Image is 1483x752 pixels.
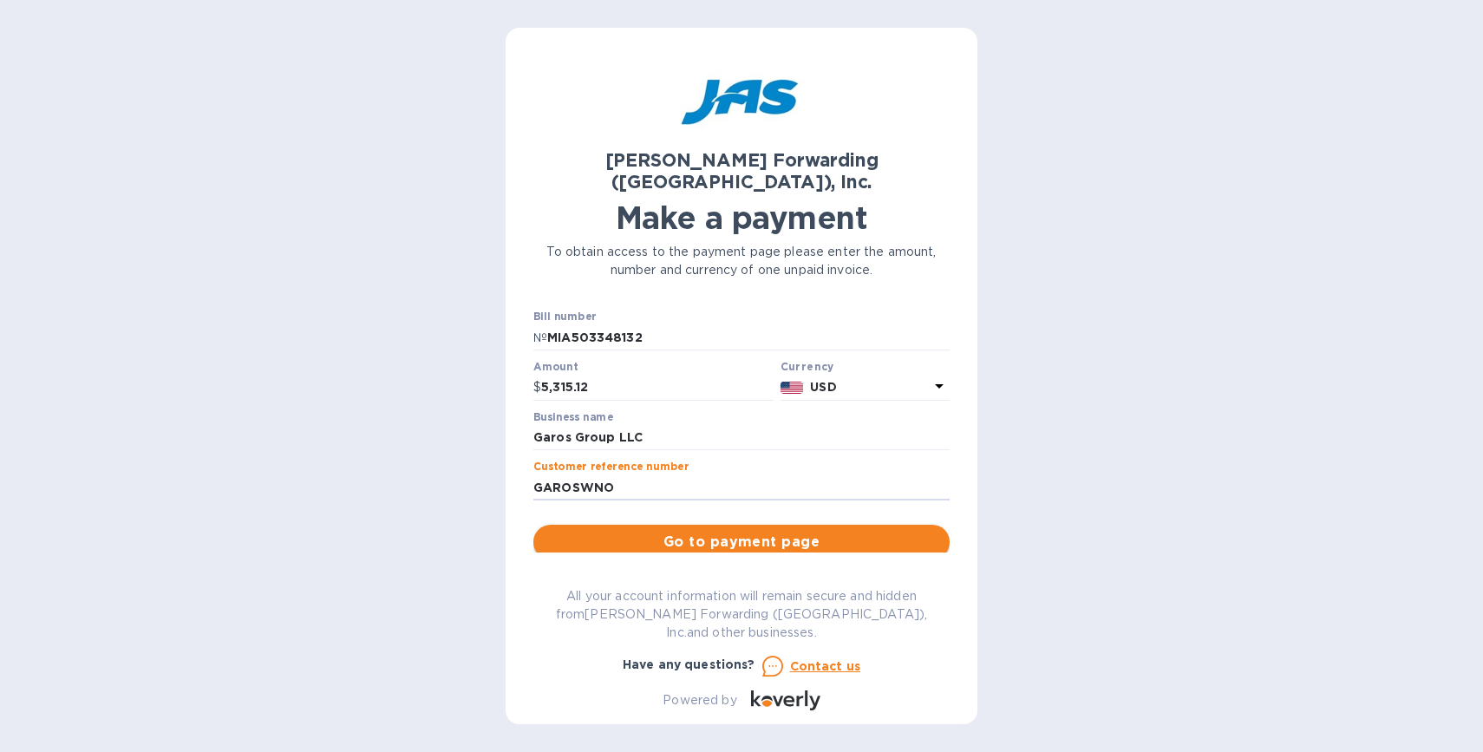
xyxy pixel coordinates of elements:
[781,360,834,373] b: Currency
[547,324,950,350] input: Enter bill number
[623,657,755,671] b: Have any questions?
[533,312,596,323] label: Bill number
[533,362,578,372] label: Amount
[547,532,936,553] span: Go to payment page
[533,425,950,451] input: Enter business name
[541,375,774,401] input: 0.00
[533,412,613,422] label: Business name
[533,199,950,236] h1: Make a payment
[533,474,950,500] input: Enter customer reference number
[533,378,541,396] p: $
[810,380,836,394] b: USD
[533,462,689,473] label: Customer reference number
[790,659,861,673] u: Contact us
[781,382,804,394] img: USD
[533,329,547,347] p: №
[663,691,736,709] p: Powered by
[533,243,950,279] p: To obtain access to the payment page please enter the amount, number and currency of one unpaid i...
[533,587,950,642] p: All your account information will remain secure and hidden from [PERSON_NAME] Forwarding ([GEOGRA...
[605,149,879,193] b: [PERSON_NAME] Forwarding ([GEOGRAPHIC_DATA]), Inc.
[533,525,950,559] button: Go to payment page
